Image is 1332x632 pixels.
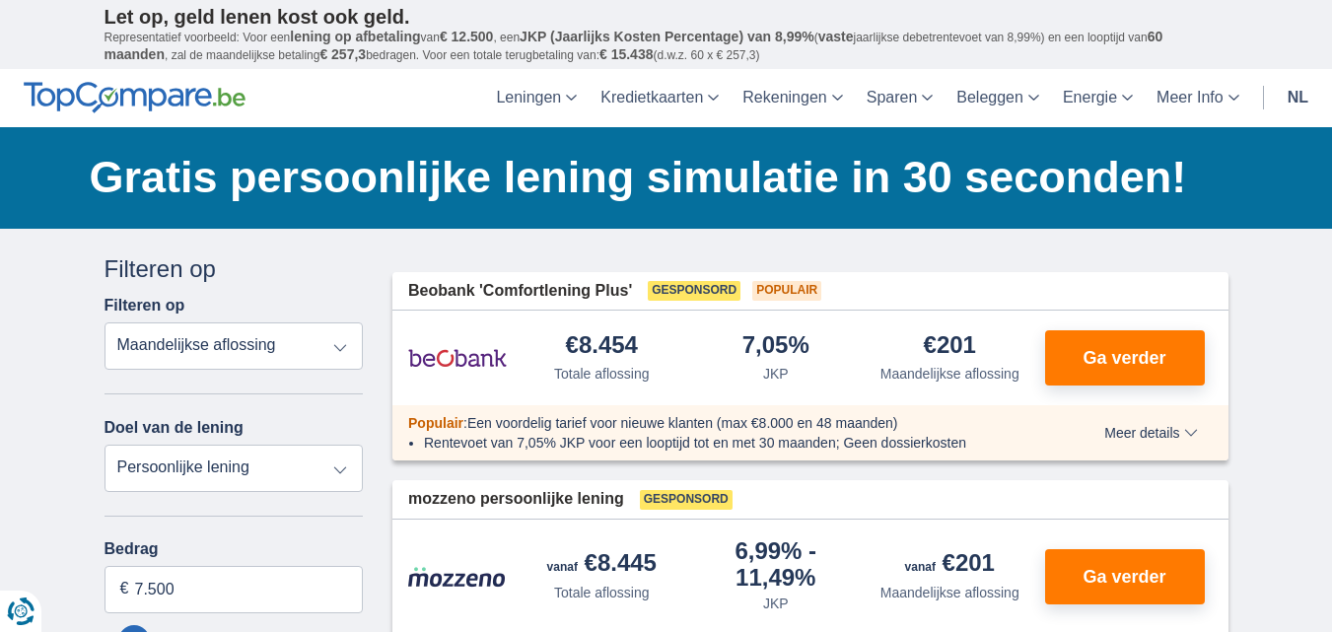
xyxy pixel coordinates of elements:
[105,29,1228,64] p: Representatief voorbeeld: Voor een van , een ( jaarlijkse debetrentevoet van 8,99%) en een loopti...
[752,281,821,301] span: Populair
[105,29,1163,62] span: 60 maanden
[554,583,650,602] div: Totale aflossing
[105,297,185,315] label: Filteren op
[105,540,364,558] label: Bedrag
[648,281,740,301] span: Gesponsord
[763,364,789,384] div: JKP
[290,29,420,44] span: lening op afbetaling
[408,415,463,431] span: Populair
[408,488,624,511] span: mozzeno persoonlijke lening
[392,413,1048,433] div: :
[1083,568,1165,586] span: Ga verder
[1145,69,1251,127] a: Meer Info
[1045,549,1205,604] button: Ga verder
[554,364,650,384] div: Totale aflossing
[880,364,1019,384] div: Maandelijkse aflossing
[905,551,995,579] div: €201
[945,69,1051,127] a: Beleggen
[924,333,976,360] div: €201
[105,5,1228,29] p: Let op, geld lenen kost ook geld.
[120,578,129,600] span: €
[818,29,854,44] span: vaste
[731,69,854,127] a: Rekeningen
[440,29,494,44] span: € 12.500
[408,280,632,303] span: Beobank 'Comfortlening Plus'
[467,415,898,431] span: Een voordelig tarief voor nieuwe klanten (max €8.000 en 48 maanden)
[408,566,507,588] img: product.pl.alt Mozzeno
[105,252,364,286] div: Filteren op
[589,69,731,127] a: Kredietkaarten
[640,490,733,510] span: Gesponsord
[1089,425,1212,441] button: Meer details
[105,419,244,437] label: Doel van de lening
[520,29,814,44] span: JKP (Jaarlijks Kosten Percentage) van 8,99%
[547,551,657,579] div: €8.445
[1045,330,1205,386] button: Ga verder
[855,69,946,127] a: Sparen
[880,583,1019,602] div: Maandelijkse aflossing
[1051,69,1145,127] a: Energie
[319,46,366,62] span: € 257,3
[599,46,654,62] span: € 15.438
[1276,69,1320,127] a: nl
[742,333,809,360] div: 7,05%
[408,333,507,383] img: product.pl.alt Beobank
[24,82,245,113] img: TopCompare
[1104,426,1197,440] span: Meer details
[697,539,856,590] div: 6,99%
[90,147,1228,208] h1: Gratis persoonlijke lening simulatie in 30 seconden!
[763,594,789,613] div: JKP
[424,433,1032,453] li: Rentevoet van 7,05% JKP voor een looptijd tot en met 30 maanden; Geen dossierkosten
[566,333,638,360] div: €8.454
[484,69,589,127] a: Leningen
[1083,349,1165,367] span: Ga verder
